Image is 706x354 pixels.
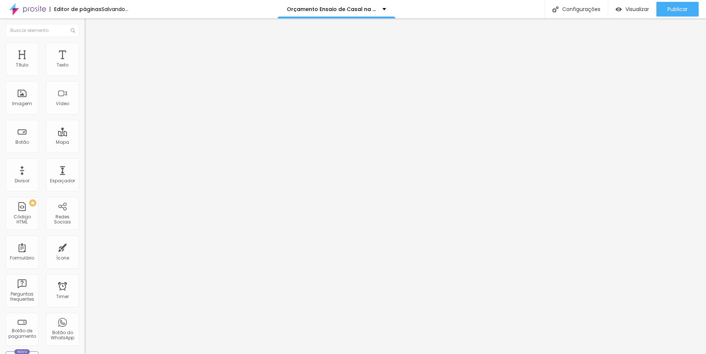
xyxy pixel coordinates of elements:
[56,255,69,261] div: Ícone
[6,24,79,37] input: Buscar elemento
[7,292,36,302] div: Perguntas frequentes
[287,7,377,12] p: Orçamento Ensaio de Casal na [GEOGRAPHIC_DATA]
[656,2,699,17] button: Publicar
[608,2,656,17] button: Visualizar
[50,7,101,12] div: Editor de páginas
[16,62,28,68] div: Título
[10,255,34,261] div: Formulário
[616,6,622,12] img: view-1.svg
[15,140,29,145] div: Botão
[101,7,128,12] div: Salvando...
[48,330,77,341] div: Botão do WhatsApp
[552,6,559,12] img: Icone
[12,101,32,106] div: Imagem
[56,101,69,106] div: Vídeo
[50,178,75,183] div: Espaçador
[56,294,69,299] div: Timer
[667,6,688,12] span: Publicar
[85,18,706,354] iframe: Editor
[15,178,29,183] div: Divisor
[7,328,36,339] div: Botão de pagamento
[48,214,77,225] div: Redes Sociais
[56,140,69,145] div: Mapa
[71,28,75,33] img: Icone
[7,214,36,225] div: Código HTML
[625,6,649,12] span: Visualizar
[57,62,68,68] div: Texto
